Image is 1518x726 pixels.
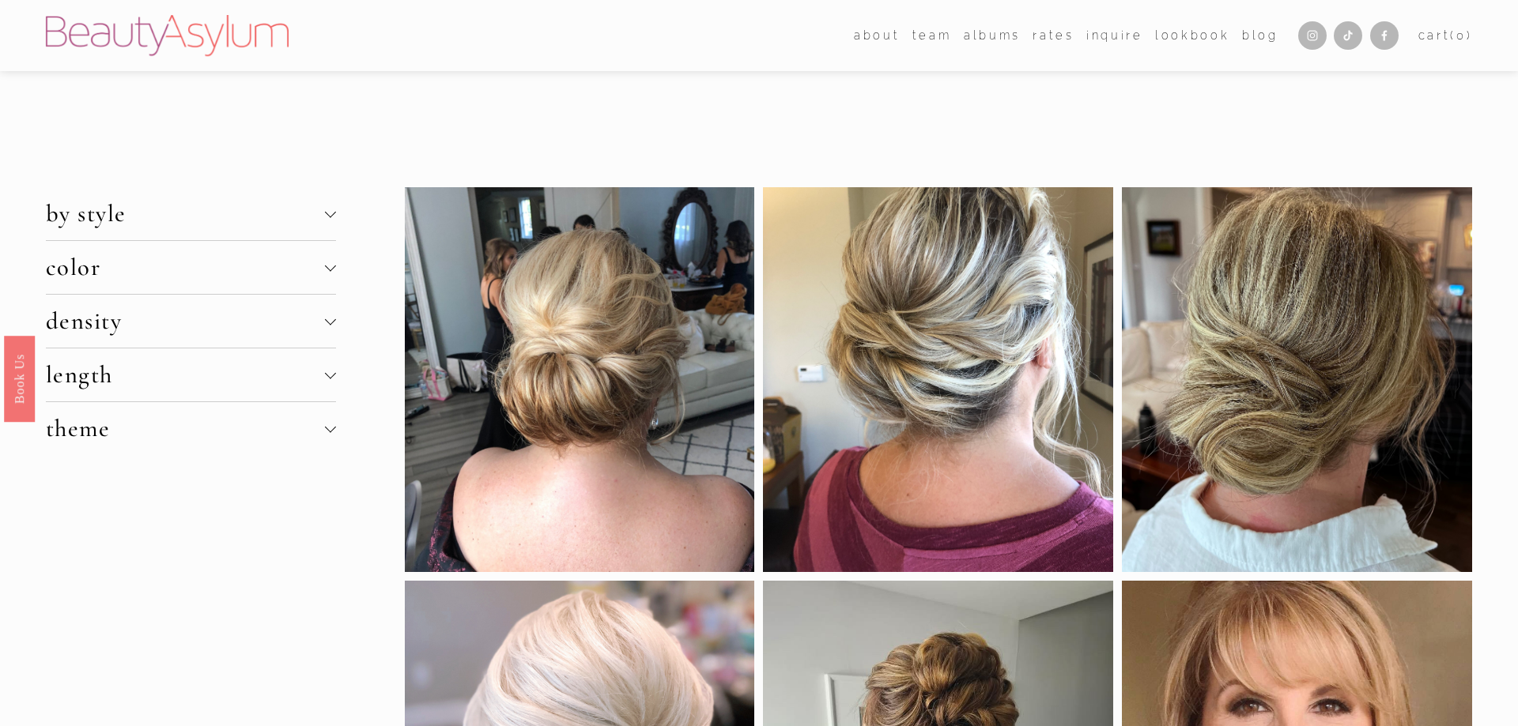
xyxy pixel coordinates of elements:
a: Book Us [4,335,35,421]
span: 0 [1456,28,1467,42]
a: Instagram [1298,21,1327,50]
a: Lookbook [1155,24,1229,47]
span: by style [46,199,325,228]
span: about [854,25,900,46]
button: theme [46,402,336,455]
button: density [46,295,336,348]
a: TikTok [1334,21,1362,50]
span: ( ) [1450,28,1472,42]
span: theme [46,414,325,443]
img: Beauty Asylum | Bridal Hair &amp; Makeup Charlotte &amp; Atlanta [46,15,289,56]
span: team [912,25,952,46]
span: color [46,253,325,282]
span: density [46,307,325,336]
a: Rates [1033,24,1074,47]
span: length [46,360,325,389]
button: length [46,348,336,401]
a: folder dropdown [854,24,900,47]
a: Inquire [1086,24,1143,47]
button: color [46,241,336,294]
a: Blog [1242,24,1278,47]
a: albums [964,24,1021,47]
a: Facebook [1370,21,1399,50]
a: 0 items in cart [1418,25,1473,46]
button: by style [46,187,336,240]
a: folder dropdown [912,24,952,47]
